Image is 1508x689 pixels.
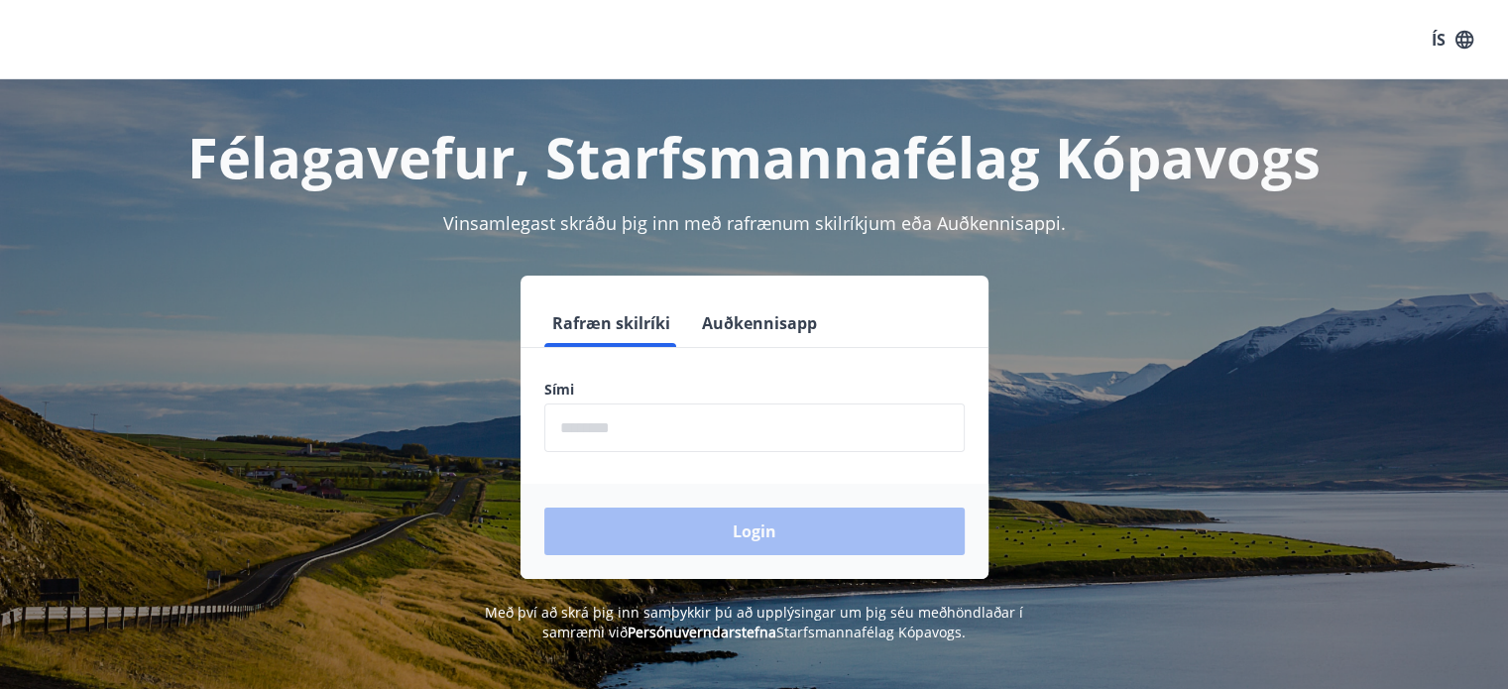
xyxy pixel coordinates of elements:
[628,623,776,641] a: Persónuverndarstefna
[443,211,1066,235] span: Vinsamlegast skráðu þig inn með rafrænum skilríkjum eða Auðkennisappi.
[64,119,1445,194] h1: Félagavefur, Starfsmannafélag Kópavogs
[485,603,1023,641] span: Með því að skrá þig inn samþykkir þú að upplýsingar um þig séu meðhöndlaðar í samræmi við Starfsm...
[1421,22,1484,57] button: ÍS
[694,299,825,347] button: Auðkennisapp
[544,299,678,347] button: Rafræn skilríki
[544,380,965,400] label: Sími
